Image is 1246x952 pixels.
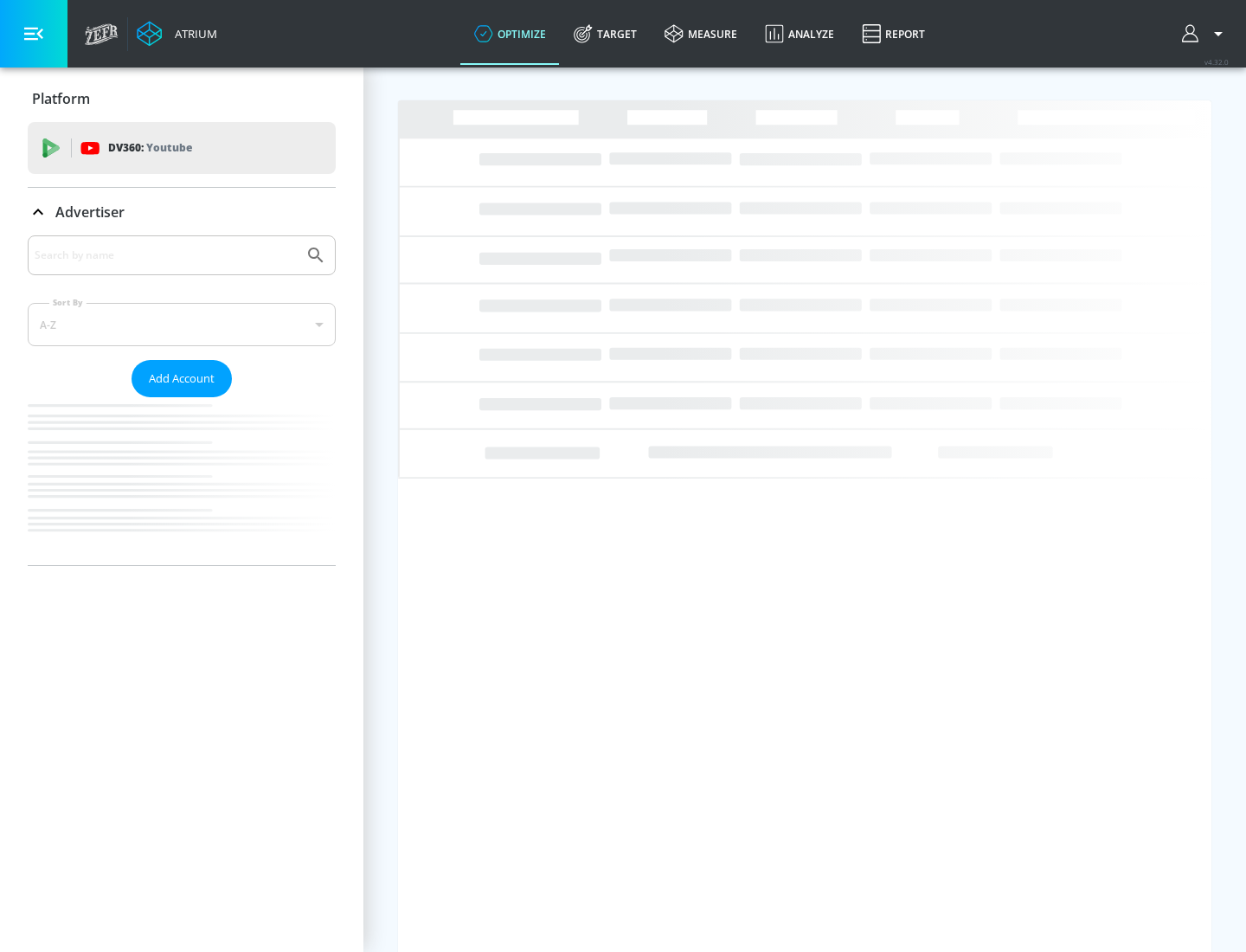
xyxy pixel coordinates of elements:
[651,3,751,65] a: measure
[28,235,336,565] div: Advertiser
[848,3,939,65] a: Report
[108,138,192,158] p: DV360:
[1204,57,1229,67] span: v 4.32.0
[460,3,560,65] a: optimize
[55,203,125,222] p: Advertiser
[35,244,297,267] input: Search by name
[28,122,336,174] div: DV360: Youtube
[28,303,336,346] div: A-Z
[132,360,232,397] button: Add Account
[146,138,192,157] p: Youtube
[751,3,848,65] a: Analyze
[28,74,336,123] div: Platform
[168,26,217,42] div: Atrium
[32,89,90,108] p: Platform
[137,21,217,47] a: Atrium
[49,297,87,308] label: Sort By
[28,188,336,236] div: Advertiser
[28,397,336,565] nav: list of Advertiser
[560,3,651,65] a: Target
[149,369,215,389] span: Add Account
